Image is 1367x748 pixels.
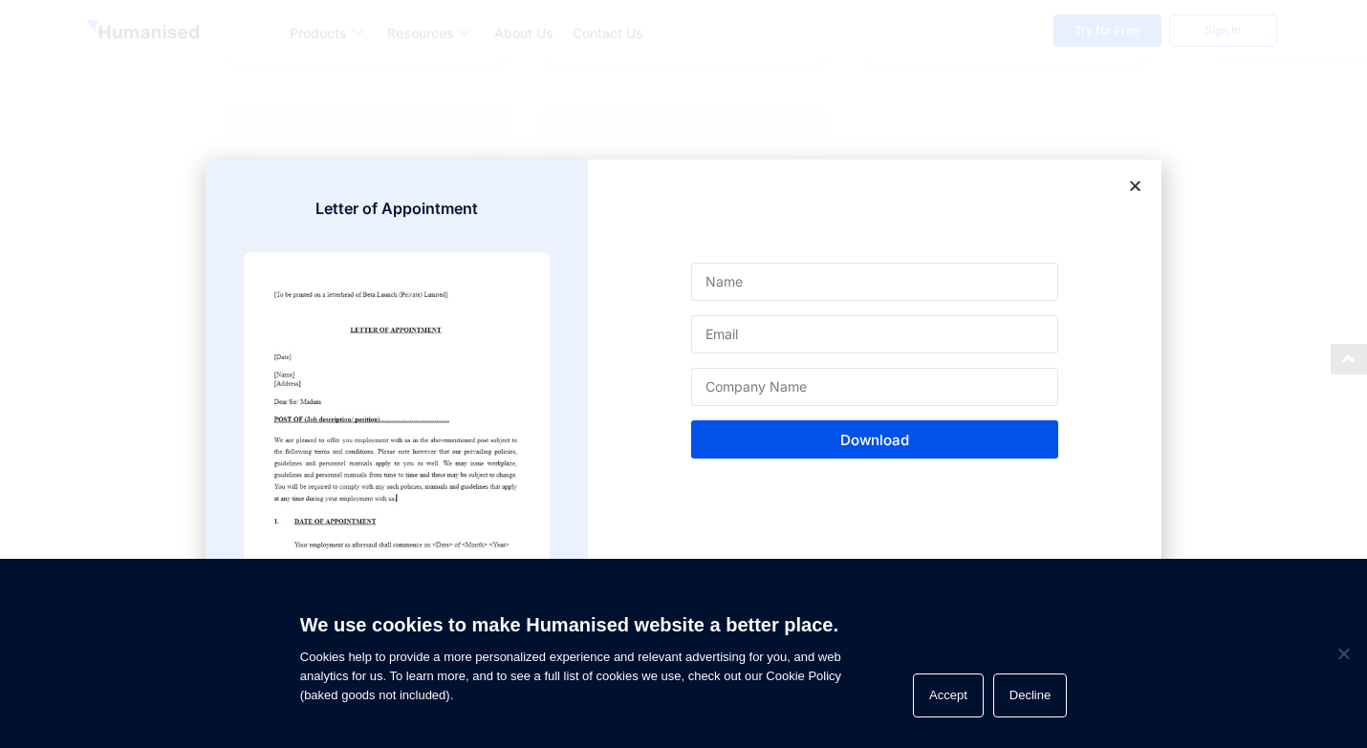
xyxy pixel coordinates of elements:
span: Download [840,433,909,447]
img: Template General term Contract [244,252,550,588]
input: Name [691,263,1058,301]
input: Email [691,315,1058,353]
h3: Letter of Appointment [244,198,550,219]
button: Decline [993,673,1067,717]
button: Accept [913,673,984,717]
input: Company Name [691,368,1058,406]
h6: We use cookies to make Humanised website a better place. [300,611,841,638]
span: Cookies help to provide a more personalized experience and relevant advertising for you, and web ... [300,602,841,705]
span: Decline [1334,644,1353,663]
button: Download [691,420,1058,459]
